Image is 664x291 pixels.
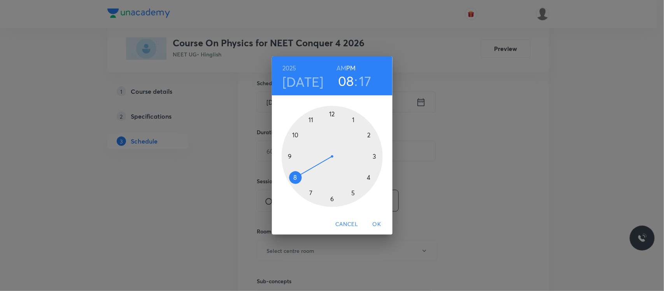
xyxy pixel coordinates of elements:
[282,63,296,74] button: 2025
[335,219,358,229] span: Cancel
[354,73,357,89] h3: :
[338,73,354,89] button: 08
[359,73,371,89] button: 17
[282,74,324,90] button: [DATE]
[336,63,346,74] button: AM
[368,219,386,229] span: OK
[332,217,361,231] button: Cancel
[364,217,389,231] button: OK
[346,63,356,74] button: PM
